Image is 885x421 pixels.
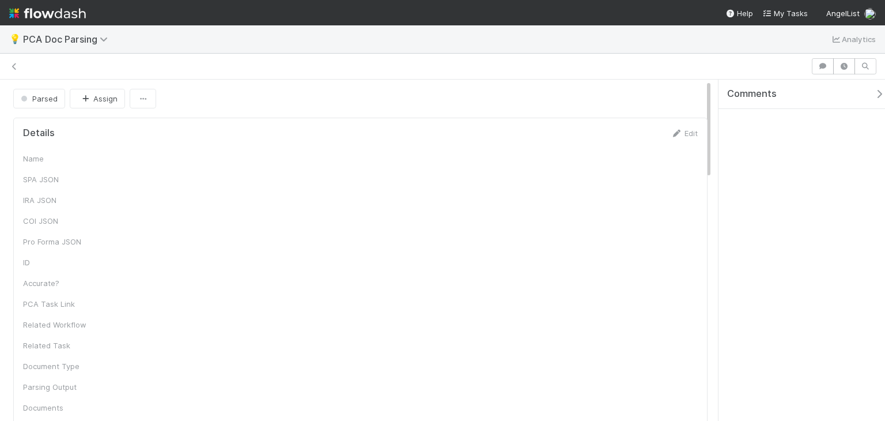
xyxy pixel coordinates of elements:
button: Parsed [13,89,65,108]
div: Accurate? [23,277,109,289]
div: Pro Forma JSON [23,236,109,247]
a: My Tasks [762,7,808,19]
div: ID [23,257,109,268]
div: Related Workflow [23,319,109,330]
img: logo-inverted-e16ddd16eac7371096b0.svg [9,3,86,23]
span: Comments [727,88,777,100]
span: PCA Doc Parsing [23,33,114,45]
img: avatar_d8fc9ee4-bd1b-4062-a2a8-84feb2d97839.png [864,8,876,20]
div: Help [725,7,753,19]
div: Documents [23,402,109,414]
button: Assign [70,89,125,108]
div: Name [23,153,109,164]
div: IRA JSON [23,194,109,206]
span: AngelList [826,9,860,18]
div: Parsing Output [23,381,109,393]
div: COI JSON [23,215,109,227]
div: Document Type [23,360,109,372]
h5: Details [23,127,55,139]
a: Analytics [830,32,876,46]
span: Parsed [18,94,58,103]
span: My Tasks [762,9,808,18]
div: Related Task [23,340,109,351]
span: 💡 [9,34,21,44]
div: PCA Task Link [23,298,109,310]
a: Edit [671,129,698,138]
div: SPA JSON [23,174,109,185]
